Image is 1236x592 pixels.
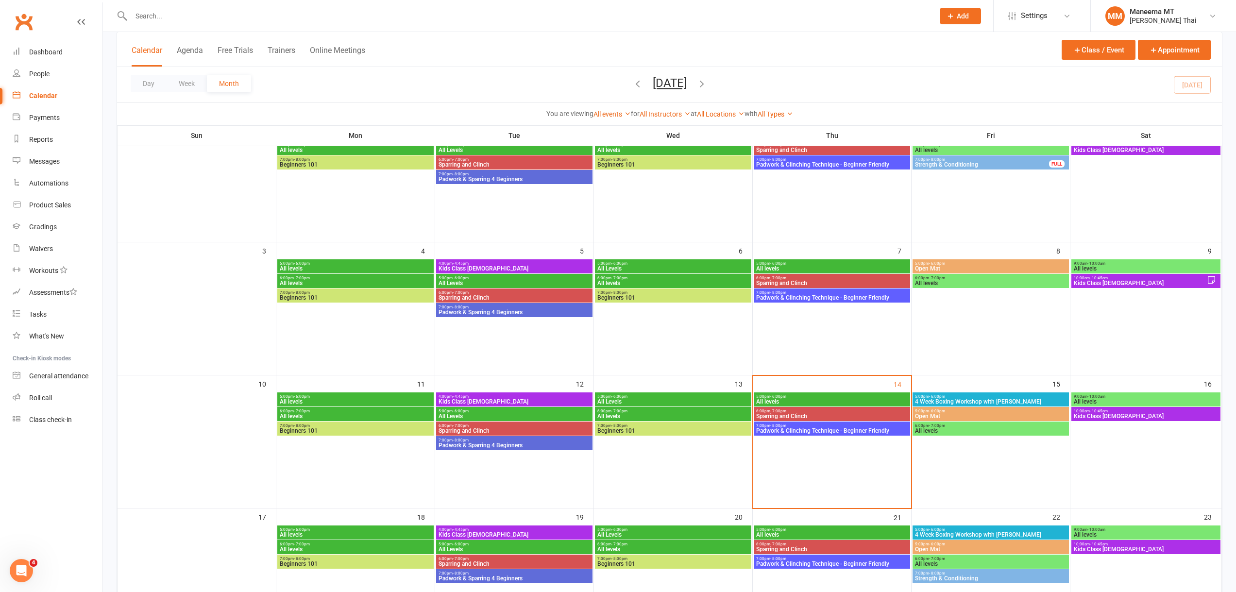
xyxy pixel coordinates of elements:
div: People [29,70,50,78]
div: Automations [29,179,68,187]
strong: for [631,110,640,118]
span: Open Mat [914,413,1067,419]
th: Sat [1070,125,1222,146]
span: Strength & Conditioning [914,162,1050,168]
a: People [13,63,102,85]
span: 6:00pm [438,290,591,295]
span: Padwork & Sparring 4 Beginners [438,575,591,581]
span: Padwork & Clinching Technique - Beginner Friendly [756,162,908,168]
a: Dashboard [13,41,102,63]
span: Sparring and Clinch [756,147,908,153]
span: - 7:00pm [294,409,310,413]
button: Day [131,75,167,92]
span: Beginners 101 [279,162,432,168]
span: Beginners 101 [597,295,749,301]
div: Reports [29,135,53,143]
span: Padwork & Clinching Technique - Beginner Friendly [756,428,908,434]
span: 6:00pm [279,542,432,546]
a: All Types [758,110,793,118]
span: - 4:45pm [453,394,469,399]
span: 5:00pm [914,261,1067,266]
div: Gradings [29,223,57,231]
div: Messages [29,157,60,165]
button: Week [167,75,207,92]
span: Padwork & Clinching Technique - Beginner Friendly [756,561,908,567]
span: 7:00pm [279,423,432,428]
span: 5:00pm [438,409,591,413]
span: 7:00pm [597,157,749,162]
span: - 10:45am [1090,409,1108,413]
span: Beginners 101 [279,295,432,301]
div: Maneema MT [1130,7,1196,16]
span: - 7:00pm [453,557,469,561]
span: - 6:00pm [770,261,786,266]
span: - 6:00pm [294,527,310,532]
span: Beginners 101 [597,428,749,434]
span: - 7:00pm [453,290,469,295]
span: 6:00pm [279,276,432,280]
span: 5:00pm [279,261,432,266]
span: - 8:00pm [453,571,469,575]
a: Tasks [13,304,102,325]
div: 12 [576,375,593,391]
span: 6:00pm [438,557,591,561]
a: Class kiosk mode [13,409,102,431]
span: 6:00pm [597,276,749,280]
span: 5:00pm [756,527,908,532]
span: 9:00am [1073,527,1219,532]
a: Gradings [13,216,102,238]
th: Sun [118,125,276,146]
span: Kids Class [DEMOGRAPHIC_DATA] [438,532,591,538]
span: All levels [1073,266,1219,271]
div: 11 [417,375,435,391]
span: - 6:00pm [611,527,627,532]
span: 5:00pm [914,394,1067,399]
span: 7:00pm [438,172,591,176]
th: Tue [435,125,594,146]
span: All levels [597,546,749,552]
a: Calendar [13,85,102,107]
span: 7:00pm [438,305,591,309]
span: - 8:00pm [611,157,627,162]
span: 5:00pm [756,261,908,266]
div: 9 [1208,242,1221,258]
span: All levels [597,413,749,419]
span: - 7:00pm [294,542,310,546]
a: Messages [13,151,102,172]
span: All levels [279,266,432,271]
span: 5:00pm [438,276,591,280]
div: 21 [894,509,911,525]
span: 6:00pm [756,276,908,280]
th: Wed [594,125,753,146]
span: - 7:00pm [770,409,786,413]
div: 3 [262,242,276,258]
span: - 6:00pm [611,261,627,266]
span: 4 Week Boxing Workshop with [PERSON_NAME] [914,532,1067,538]
span: - 8:00pm [294,423,310,428]
span: Beginners 101 [597,561,749,567]
span: - 6:00pm [929,409,945,413]
span: Kids Class [DEMOGRAPHIC_DATA] [1073,413,1219,419]
span: All levels [279,147,432,153]
span: All Levels [438,546,591,552]
span: 6:00pm [914,276,1067,280]
span: Sparring and Clinch [756,280,908,286]
button: Appointment [1138,40,1211,60]
span: 4 Week Boxing Workshop with [PERSON_NAME] [914,399,1067,405]
span: All levels [279,413,432,419]
div: Roll call [29,394,52,402]
span: - 6:00pm [929,542,945,546]
span: All levels [279,399,432,405]
button: Agenda [177,46,203,67]
span: 7:00pm [914,571,1067,575]
span: Padwork & Sparring 4 Beginners [438,442,591,448]
span: 4:00pm [438,527,591,532]
span: 4 [30,559,37,567]
div: 7 [897,242,911,258]
span: 6:00pm [914,557,1067,561]
span: - 8:00pm [611,423,627,428]
span: Kids Class [DEMOGRAPHIC_DATA] [1073,147,1219,153]
span: - 7:00pm [453,423,469,428]
a: Payments [13,107,102,129]
span: Padwork & Sparring 4 Beginners [438,309,591,315]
